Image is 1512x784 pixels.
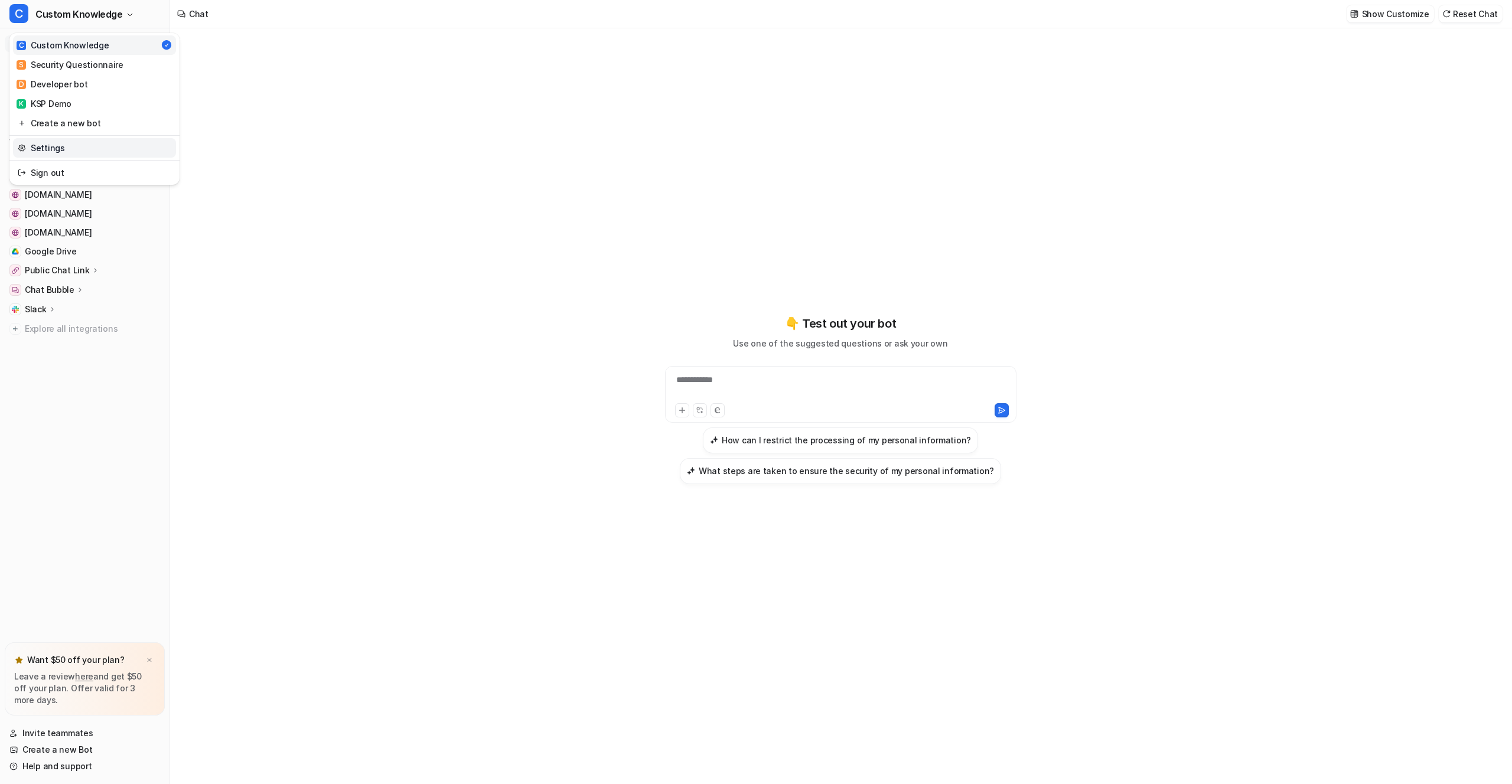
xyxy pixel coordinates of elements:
div: CCustom Knowledge [9,33,180,185]
span: D [17,80,26,89]
div: Custom Knowledge [17,39,109,51]
a: Create a new bot [13,113,176,133]
img: reset [18,117,26,129]
img: reset [18,142,26,154]
a: Sign out [13,163,176,182]
span: S [17,60,26,70]
span: Custom Knowledge [35,6,123,22]
span: C [17,41,26,50]
div: KSP Demo [17,97,71,110]
img: reset [18,166,26,179]
span: K [17,99,26,109]
span: C [9,4,28,23]
a: Settings [13,138,176,158]
div: Developer bot [17,78,87,90]
div: Security Questionnaire [17,58,123,71]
